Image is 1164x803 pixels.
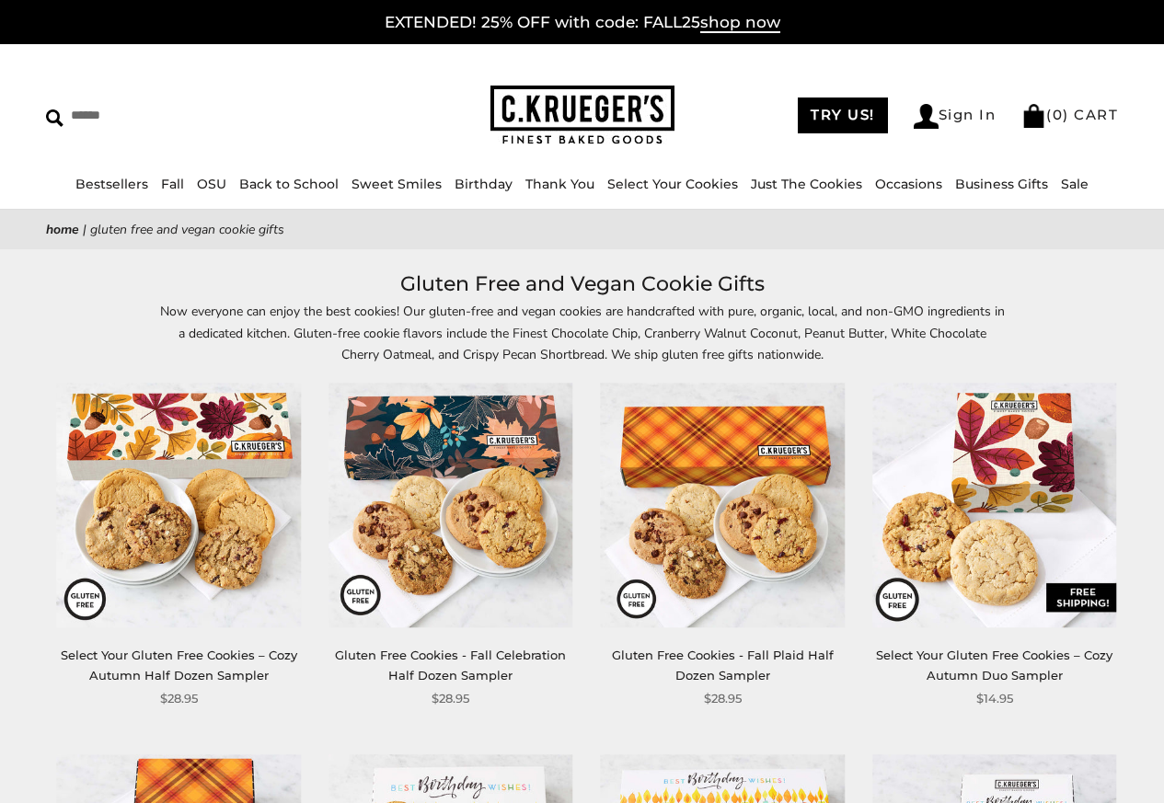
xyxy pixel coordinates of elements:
a: Sweet Smiles [352,176,442,192]
a: OSU [197,176,226,192]
input: Search [46,101,292,130]
nav: breadcrumbs [46,219,1118,240]
a: Sign In [914,104,997,129]
p: Now everyone can enjoy the best cookies! Our gluten-free and vegan cookies are handcrafted with p... [159,301,1006,364]
span: | [83,221,86,238]
a: EXTENDED! 25% OFF with code: FALL25shop now [385,13,780,33]
a: Occasions [875,176,942,192]
a: Birthday [455,176,513,192]
a: Thank You [525,176,594,192]
span: $28.95 [160,689,198,708]
a: Back to School [239,176,339,192]
span: 0 [1053,106,1064,123]
img: Gluten Free Cookies - Fall Plaid Half Dozen Sampler [601,384,845,627]
a: Just The Cookies [751,176,862,192]
span: Gluten Free and Vegan Cookie Gifts [90,221,284,238]
a: Select Your Gluten Free Cookies – Cozy Autumn Duo Sampler [876,648,1112,682]
a: Bestsellers [75,176,148,192]
a: Gluten Free Cookies - Fall Celebration Half Dozen Sampler [335,648,566,682]
a: Select Your Cookies [607,176,738,192]
img: Gluten Free Cookies - Fall Celebration Half Dozen Sampler [328,384,572,627]
img: Search [46,109,63,127]
img: Bag [1021,104,1046,128]
img: Select Your Gluten Free Cookies – Cozy Autumn Duo Sampler [872,384,1116,627]
a: Sale [1061,176,1089,192]
h1: Gluten Free and Vegan Cookie Gifts [74,268,1090,301]
a: TRY US! [798,98,888,133]
a: Select Your Gluten Free Cookies – Cozy Autumn Half Dozen Sampler [61,648,297,682]
span: shop now [700,13,780,33]
span: $14.95 [976,689,1013,708]
a: Gluten Free Cookies - Fall Plaid Half Dozen Sampler [612,648,834,682]
a: Business Gifts [955,176,1048,192]
span: $28.95 [432,689,469,708]
span: $28.95 [704,689,742,708]
a: (0) CART [1021,106,1118,123]
img: Select Your Gluten Free Cookies – Cozy Autumn Half Dozen Sampler [57,384,301,627]
a: Fall [161,176,184,192]
img: Account [914,104,939,129]
img: C.KRUEGER'S [490,86,674,145]
a: Home [46,221,79,238]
